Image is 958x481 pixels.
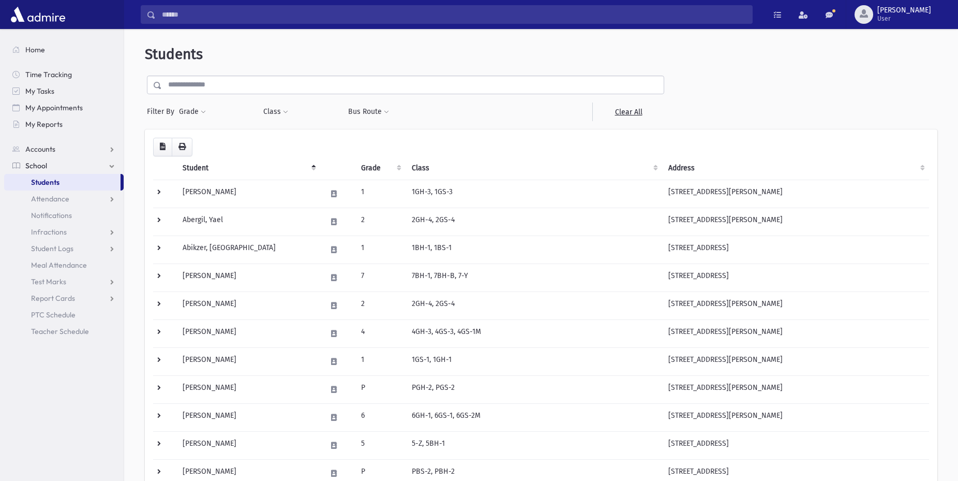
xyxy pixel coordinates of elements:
td: [PERSON_NAME] [176,319,320,347]
span: Teacher Schedule [31,327,89,336]
span: Student Logs [31,244,73,253]
td: 6 [355,403,406,431]
td: 6GH-1, 6GS-1, 6GS-2M [406,403,662,431]
td: Abergil, Yael [176,208,320,236]
td: PGH-2, PGS-2 [406,375,662,403]
span: Students [31,178,59,187]
td: 5 [355,431,406,459]
a: Report Cards [4,290,124,307]
a: My Reports [4,116,124,133]
a: School [4,157,124,174]
td: 1 [355,180,406,208]
td: [STREET_ADDRESS] [662,236,929,264]
td: 1 [355,236,406,264]
a: PTC Schedule [4,307,124,323]
span: My Tasks [25,86,54,96]
td: 1GH-3, 1GS-3 [406,180,662,208]
a: Students [4,174,121,191]
td: [STREET_ADDRESS][PERSON_NAME] [662,180,929,208]
th: Grade: activate to sort column ascending [355,156,406,180]
span: [PERSON_NAME] [877,6,931,14]
td: Abikzer, [GEOGRAPHIC_DATA] [176,236,320,264]
a: My Appointments [4,99,124,116]
td: [STREET_ADDRESS][PERSON_NAME] [662,208,929,236]
td: [STREET_ADDRESS] [662,264,929,291]
span: Meal Attendance [31,260,87,270]
td: 1GS-1, 1GH-1 [406,347,662,375]
td: [PERSON_NAME] [176,347,320,375]
button: Class [263,103,289,121]
td: 2GH-4, 2GS-4 [406,291,662,319]
span: Accounts [25,144,55,154]
td: 5-Z, 5BH-1 [406,431,662,459]
a: My Tasks [4,83,124,99]
td: P [355,375,406,403]
button: Bus Route [348,103,390,121]
a: Clear All [592,103,664,121]
a: Teacher Schedule [4,323,124,340]
span: Time Tracking [25,70,72,79]
span: My Appointments [25,103,83,112]
td: 7BH-1, 7BH-B, 7-Y [406,264,662,291]
span: Filter By [147,106,178,117]
a: Notifications [4,207,124,224]
button: Print [172,138,192,156]
span: PTC Schedule [31,310,76,319]
span: Notifications [31,211,72,220]
td: [PERSON_NAME] [176,180,320,208]
td: 7 [355,264,406,291]
button: CSV [153,138,172,156]
a: Home [4,41,124,58]
a: Time Tracking [4,66,124,83]
td: [PERSON_NAME] [176,291,320,319]
a: Infractions [4,224,124,240]
td: 2 [355,291,406,319]
td: [PERSON_NAME] [176,375,320,403]
td: [STREET_ADDRESS][PERSON_NAME] [662,319,929,347]
span: Test Marks [31,277,66,286]
th: Class: activate to sort column ascending [406,156,662,180]
span: Home [25,45,45,54]
span: User [877,14,931,23]
span: Report Cards [31,294,75,303]
span: School [25,161,47,170]
a: Test Marks [4,273,124,290]
span: Infractions [31,227,67,237]
td: [STREET_ADDRESS] [662,431,929,459]
th: Address: activate to sort column ascending [662,156,929,180]
td: [STREET_ADDRESS][PERSON_NAME] [662,347,929,375]
td: 4GH-3, 4GS-3, 4GS-1M [406,319,662,347]
th: Student: activate to sort column descending [176,156,320,180]
input: Search [156,5,752,24]
td: 2GH-4, 2GS-4 [406,208,662,236]
td: [STREET_ADDRESS][PERSON_NAME] [662,403,929,431]
a: Accounts [4,141,124,157]
a: Attendance [4,191,124,207]
td: [PERSON_NAME] [176,431,320,459]
td: [STREET_ADDRESS][PERSON_NAME] [662,291,929,319]
td: 4 [355,319,406,347]
span: My Reports [25,120,63,129]
a: Meal Attendance [4,257,124,273]
td: 1BH-1, 1BS-1 [406,236,662,264]
td: [STREET_ADDRESS][PERSON_NAME] [662,375,929,403]
td: [PERSON_NAME] [176,403,320,431]
button: Grade [178,103,206,121]
span: Attendance [31,194,69,203]
td: 2 [355,208,406,236]
td: 1 [355,347,406,375]
span: Students [145,46,203,63]
img: AdmirePro [8,4,68,25]
td: [PERSON_NAME] [176,264,320,291]
a: Student Logs [4,240,124,257]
